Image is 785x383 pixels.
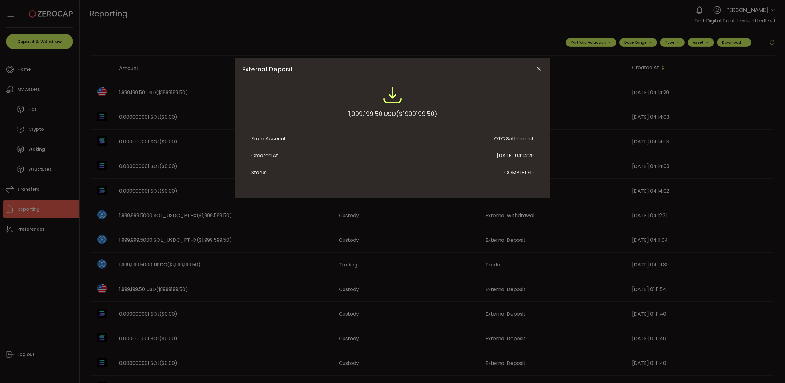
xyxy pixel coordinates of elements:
[242,66,513,73] span: External Deposit
[494,135,534,142] div: OTC Settlement
[348,108,437,119] div: 1,999,199.50 USD
[504,169,534,176] div: COMPLETED
[396,108,437,119] span: ($1999199.50)
[497,152,534,159] div: [DATE] 04:14:29
[754,353,785,383] iframe: Chat Widget
[235,58,550,198] div: External Deposit
[533,64,544,74] button: Close
[251,152,278,159] div: Created At
[251,169,267,176] div: Status
[251,135,286,142] div: From Account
